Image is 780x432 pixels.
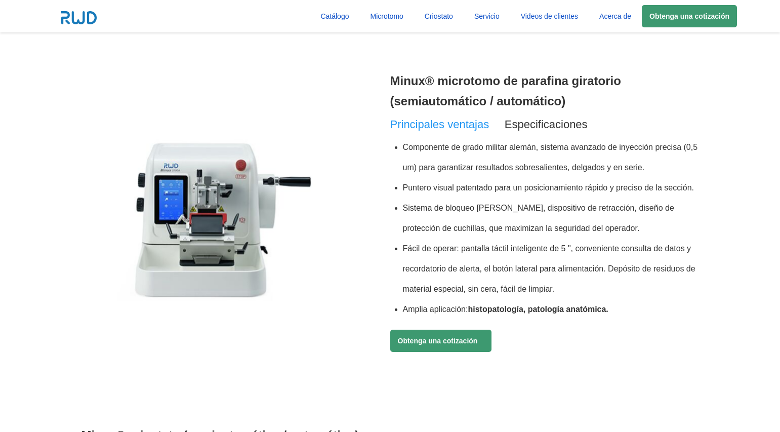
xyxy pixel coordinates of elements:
[403,239,699,299] li: Fácil de operar: pantalla táctil inteligente de 5 ", conveniente consulta de datos y recordatorio...
[468,305,608,313] b: histopatología, patología anatómica.
[390,71,699,111] h3: Minux® microtomo de parafina giratorio (semiautomático / automático)
[403,299,699,320] li: Amplia aplicación:
[390,330,491,352] a: Obtenga una cotización
[505,118,588,131] span: Especificaciones
[403,137,699,178] li: Componente de grado militar alemán, sistema avanzado de inyección precisa (0,5 um) para garantiza...
[403,198,699,239] li: Sistema de bloqueo [PERSON_NAME], dispositivo de retracción, diseño de protección de cuchillas, q...
[642,5,737,27] a: Obtenga una cotización
[390,118,489,131] span: Principales ventajas
[403,178,699,198] li: Puntero visual patentado para un posicionamiento rápido y preciso de la sección.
